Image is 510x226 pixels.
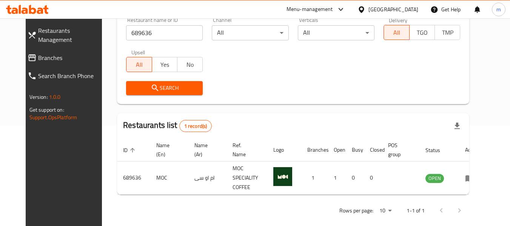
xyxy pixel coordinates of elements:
button: No [177,57,203,72]
th: Logo [267,138,301,161]
span: All [129,59,149,70]
a: Branches [22,49,111,67]
div: All [298,25,374,40]
img: MOC [273,167,292,186]
a: Search Branch Phone [22,67,111,85]
p: 1-1 of 1 [407,206,425,215]
span: Search [132,83,197,93]
p: Rows per page: [339,206,373,215]
div: Menu-management [287,5,333,14]
button: Search [126,81,203,95]
button: TGO [409,25,435,40]
button: All [126,57,152,72]
span: 1 record(s) [180,123,212,130]
td: 1 [301,161,328,195]
button: Yes [152,57,177,72]
td: ام او سى [188,161,226,195]
td: 0 [364,161,382,195]
label: Delivery [389,17,408,23]
td: 0 [346,161,364,195]
span: Ref. Name [233,141,258,159]
td: MOC SPECIALITY COFFEE [226,161,267,195]
span: 1.0.0 [49,92,61,102]
span: Version: [29,92,48,102]
a: Restaurants Management [22,22,111,49]
button: TMP [435,25,460,40]
span: No [180,59,200,70]
span: ID [123,146,137,155]
div: Total records count [179,120,212,132]
th: Closed [364,138,382,161]
th: Action [459,138,485,161]
span: POS group [388,141,410,159]
div: Menu [465,174,479,183]
input: Search for restaurant name or ID.. [126,25,203,40]
span: Name (En) [156,141,179,159]
div: Rows per page: [376,205,394,217]
span: Get support on: [29,105,64,115]
span: Branches [38,53,105,62]
td: 689636 [117,161,150,195]
span: Status [425,146,450,155]
th: Busy [346,138,364,161]
span: OPEN [425,174,444,183]
span: Name (Ar) [194,141,217,159]
table: enhanced table [117,138,485,195]
span: Search Branch Phone [38,71,105,80]
span: TGO [413,27,432,38]
th: Branches [301,138,328,161]
th: Open [328,138,346,161]
div: All [212,25,288,40]
a: Support.OpsPlatform [29,112,77,122]
span: TMP [438,27,457,38]
div: [GEOGRAPHIC_DATA] [368,5,418,14]
label: Upsell [131,49,145,55]
button: All [384,25,409,40]
td: 1 [328,161,346,195]
span: Yes [155,59,174,70]
span: Restaurants Management [38,26,105,44]
span: All [387,27,406,38]
h2: Restaurants list [123,120,212,132]
div: Export file [448,117,466,135]
td: MOC [150,161,188,195]
span: m [496,5,501,14]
